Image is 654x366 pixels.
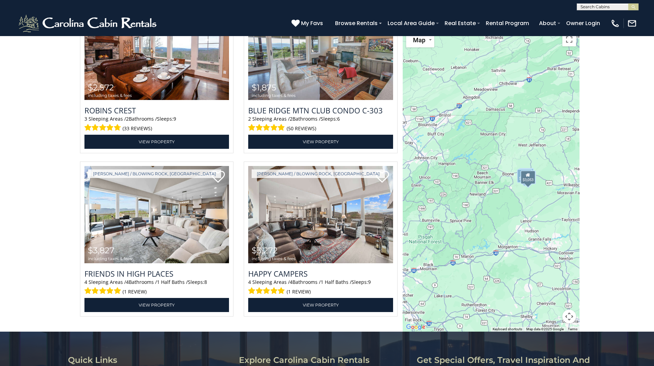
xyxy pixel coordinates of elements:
[204,279,207,285] span: 8
[88,93,132,98] span: including taxes & fees
[287,287,311,296] span: (1 review)
[248,268,393,279] a: Happy Campers
[126,279,129,285] span: 4
[441,17,479,29] a: Real Estate
[493,327,522,332] button: Keyboard shortcuts
[248,105,393,115] a: Blue Ridge Mtn Club Condo C-303
[84,3,229,100] a: Robins Crest $2,572 including taxes & fees
[84,268,229,279] a: Friends In High Places
[562,33,576,46] button: Toggle fullscreen view
[248,298,393,312] a: View Property
[252,93,296,98] span: including taxes & fees
[627,19,637,28] img: mail-regular-white.png
[520,171,536,185] div: $3,053
[84,166,229,263] img: Friends In High Places
[248,115,251,122] span: 2
[252,256,296,261] span: including taxes & fees
[290,115,292,122] span: 2
[88,82,114,92] span: $2,572
[252,169,385,178] a: [PERSON_NAME] / Blowing Rock, [GEOGRAPHIC_DATA]
[84,166,229,263] a: Friends In High Places $3,827 including taxes & fees
[88,245,114,255] span: $3,827
[517,169,532,183] div: $1,875
[239,356,410,365] h3: Explore Carolina Cabin Rentals
[519,168,534,182] div: $2,572
[568,327,577,331] a: Terms (opens in new tab)
[321,279,352,285] span: 1 Half Baths /
[248,115,393,133] div: Sleeping Areas / Bathrooms / Sleeps:
[248,3,393,100] a: Blue Ridge Mtn Club Condo C-303 $1,875 including taxes & fees
[84,279,87,285] span: 4
[252,82,276,92] span: $1,875
[17,13,160,34] img: White-1-2.png
[482,17,532,29] a: Rental Program
[337,115,340,122] span: 6
[84,115,87,122] span: 3
[301,19,323,27] span: My Favs
[248,3,393,100] img: Blue Ridge Mtn Club Condo C-303
[248,166,393,263] img: Happy Campers
[563,17,604,29] a: Owner Login
[290,279,292,285] span: 4
[287,124,316,133] span: (50 reviews)
[84,298,229,312] a: View Property
[610,19,620,28] img: phone-regular-white.png
[413,36,425,44] span: Map
[368,279,371,285] span: 9
[84,3,229,100] img: Robins Crest
[248,166,393,263] a: Happy Campers $3,272 including taxes & fees
[123,287,147,296] span: (1 review)
[84,279,229,296] div: Sleeping Areas / Bathrooms / Sleeps:
[248,135,393,149] a: View Property
[88,256,132,261] span: including taxes & fees
[84,135,229,149] a: View Property
[126,115,129,122] span: 2
[384,17,438,29] a: Local Area Guide
[406,33,434,47] button: Change map style
[291,19,325,28] a: My Favs
[68,356,234,365] h3: Quick Links
[332,17,381,29] a: Browse Rentals
[404,323,427,332] a: Open this area in Google Maps (opens a new window)
[84,105,229,115] a: Robins Crest
[562,310,576,323] button: Map camera controls
[123,124,152,133] span: (33 reviews)
[84,115,229,133] div: Sleeping Areas / Bathrooms / Sleeps:
[536,17,560,29] a: About
[248,279,251,285] span: 4
[157,279,188,285] span: 1 Half Baths /
[252,245,278,255] span: $3,272
[404,323,427,332] img: Google
[88,169,221,178] a: [PERSON_NAME] / Blowing Rock, [GEOGRAPHIC_DATA]
[173,115,176,122] span: 9
[526,327,564,331] span: Map data ©2025 Google
[248,279,393,296] div: Sleeping Areas / Bathrooms / Sleeps:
